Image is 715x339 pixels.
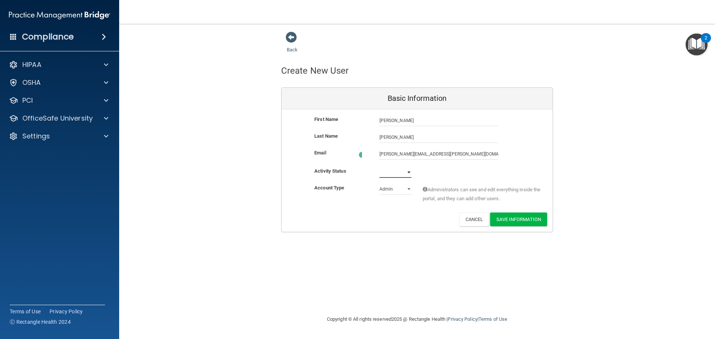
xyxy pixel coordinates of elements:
button: Cancel [459,212,489,226]
a: OSHA [9,78,108,87]
div: Basic Information [282,88,553,109]
h4: Create New User [281,66,349,76]
b: First Name [314,116,338,122]
a: PCI [9,96,108,105]
a: HIPAA [9,60,108,69]
span: Ⓒ Rectangle Health 2024 [10,318,71,326]
p: HIPAA [22,60,41,69]
img: loading.6f9b2b87.gif [358,151,366,159]
a: OfficeSafe University [9,114,108,123]
div: Copyright © All rights reserved 2025 @ Rectangle Health | | [281,307,553,331]
button: Open Resource Center, 2 new notifications [686,33,708,55]
h4: Compliance [22,32,74,42]
p: PCI [22,96,33,105]
b: Email [314,150,326,156]
a: Privacy Policy [50,308,83,315]
button: Save Information [490,212,547,226]
a: Back [287,38,298,52]
b: Last Name [314,133,338,139]
p: OfficeSafe University [22,114,93,123]
a: Terms of Use [10,308,41,315]
img: PMB logo [9,8,110,23]
span: Administrators can see and edit everything inside the portal, and they can add other users. [423,185,541,203]
a: Settings [9,132,108,141]
div: 2 [705,38,707,48]
a: Terms of Use [479,316,507,322]
b: Account Type [314,185,344,191]
a: Privacy Policy [448,316,477,322]
b: Activity Status [314,168,346,174]
p: OSHA [22,78,41,87]
p: Settings [22,132,50,141]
